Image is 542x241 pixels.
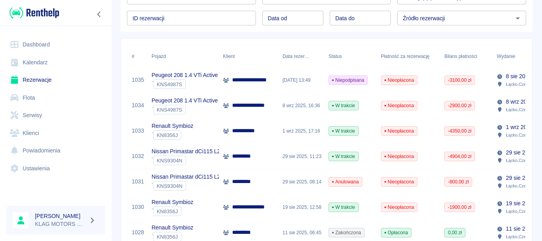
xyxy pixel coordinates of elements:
[381,77,417,84] span: Nieopłacona
[148,45,219,67] div: Pojazd
[152,173,248,181] p: Nissan Primastar dCi115 L2H1P2 Extra
[279,93,325,118] div: 8 wrz 2025, 16:36
[381,45,430,67] div: Płatność za rezerwację
[262,11,323,25] input: DD.MM.YYYY
[512,13,523,24] button: Otwórz
[152,206,193,216] div: `
[132,152,144,160] a: 1032
[35,220,86,228] p: KLAG MOTORS Rent a Car
[154,132,181,138] span: KN8356J
[152,147,248,156] p: Nissan Primastar dCi115 L2H1P2 Extra
[440,45,493,67] div: Bilans płatności
[445,153,475,160] span: -4904,00 zł
[128,45,148,67] div: #
[152,122,193,130] p: Renault Symbioz
[152,130,193,140] div: `
[10,6,59,19] img: Renthelp logo
[279,169,325,195] div: 29 sie 2025, 08:14
[93,9,105,19] button: Zwiń nawigację
[515,51,526,62] button: Sort
[506,233,542,240] p: Łącko , Czerniec 10
[6,54,105,71] a: Kalendarz
[329,45,342,67] div: Status
[6,6,59,19] a: Renthelp logo
[445,102,475,109] span: -2900,00 zł
[132,177,144,186] a: 1031
[132,127,144,135] a: 1033
[279,195,325,220] div: 19 sie 2025, 12:58
[154,81,185,87] span: KNS4987S
[6,106,105,124] a: Serwisy
[152,156,248,165] div: `
[6,89,105,107] a: Flota
[329,102,358,109] span: W trakcie
[35,212,86,220] h6: [PERSON_NAME]
[152,96,218,105] p: Peugeot 208 1.4 VTi Active
[279,45,325,67] div: Data rezerwacji
[152,79,218,89] div: `
[444,45,477,67] div: Bilans płatności
[6,36,105,54] a: Dashboard
[152,224,193,232] p: Renault Symbioz
[132,45,135,67] div: #
[506,182,542,189] p: Łącko , Czerniec 10
[154,107,185,113] span: KNS4987S
[445,178,472,185] span: -800,00 zł
[329,204,358,211] span: W trakcie
[381,127,417,135] span: Nieopłacona
[152,181,248,191] div: `
[6,142,105,160] a: Powiadomienia
[132,101,144,110] a: 1034
[381,229,411,236] span: Opłacona
[329,229,364,236] span: Zakończona
[283,45,309,67] div: Data rezerwacji
[223,45,235,67] div: Klient
[6,124,105,142] a: Klienci
[506,81,542,88] p: Łącko , Czerniec 10
[506,157,542,164] p: Łącko , Czerniec 10
[279,144,325,169] div: 29 sie 2025, 11:23
[329,77,367,84] span: Niepodpisana
[6,160,105,177] a: Ustawienia
[279,67,325,93] div: [DATE] 13:49
[506,106,542,113] p: Łącko , Czerniec 10
[152,105,218,114] div: `
[154,183,186,189] span: KNS9304N
[6,71,105,89] a: Rezerwacje
[152,198,193,206] p: Renault Symbioz
[152,71,218,79] p: Peugeot 208 1.4 VTi Active
[381,178,417,185] span: Nieopłacona
[506,131,542,139] p: Łącko , Czerniec 10
[329,178,362,185] span: Anulowana
[325,45,377,67] div: Status
[445,127,475,135] span: -4350,00 zł
[497,45,515,67] div: Wydanie
[132,76,144,84] a: 1035
[381,102,417,109] span: Nieopłacona
[330,11,391,25] input: DD.MM.YYYY
[154,234,181,240] span: KN8356J
[445,229,465,236] span: 0,00 zł
[445,204,475,211] span: -1900,00 zł
[381,204,417,211] span: Nieopłacona
[154,208,181,214] span: KN8356J
[132,203,144,211] a: 1030
[154,158,186,164] span: KNS9304N
[329,127,358,135] span: W trakcie
[381,153,417,160] span: Nieopłacona
[279,118,325,144] div: 1 wrz 2025, 17:16
[377,45,440,67] div: Płatność za rezerwację
[132,228,144,237] a: 1028
[506,208,542,215] p: Łącko , Czerniec 10
[152,45,166,67] div: Pojazd
[329,153,358,160] span: W trakcie
[309,51,321,62] button: Sort
[445,77,475,84] span: -3100,00 zł
[219,45,279,67] div: Klient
